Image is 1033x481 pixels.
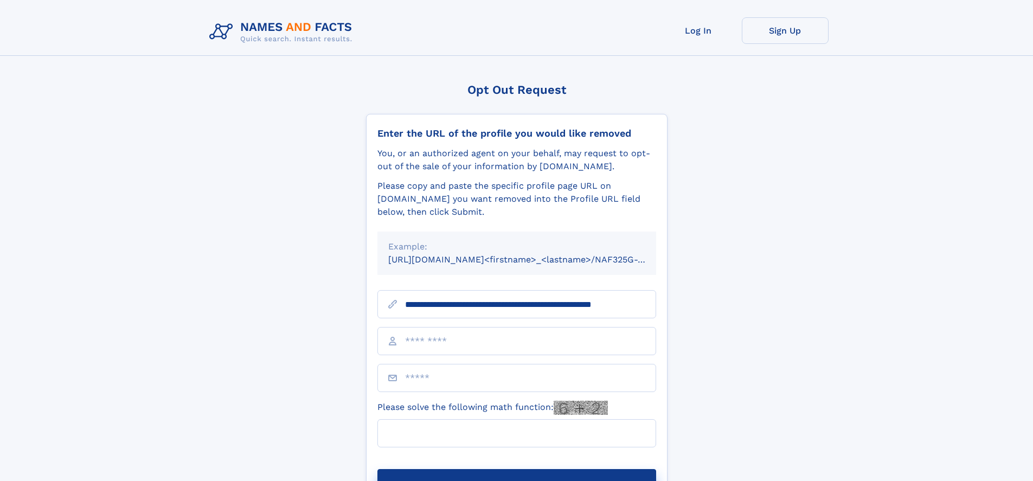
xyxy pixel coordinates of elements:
div: You, or an authorized agent on your behalf, may request to opt-out of the sale of your informatio... [377,147,656,173]
img: Logo Names and Facts [205,17,361,47]
div: Please copy and paste the specific profile page URL on [DOMAIN_NAME] you want removed into the Pr... [377,179,656,219]
div: Example: [388,240,645,253]
label: Please solve the following math function: [377,401,608,415]
div: Opt Out Request [366,83,668,97]
a: Log In [655,17,742,44]
div: Enter the URL of the profile you would like removed [377,127,656,139]
a: Sign Up [742,17,829,44]
small: [URL][DOMAIN_NAME]<firstname>_<lastname>/NAF325G-xxxxxxxx [388,254,677,265]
